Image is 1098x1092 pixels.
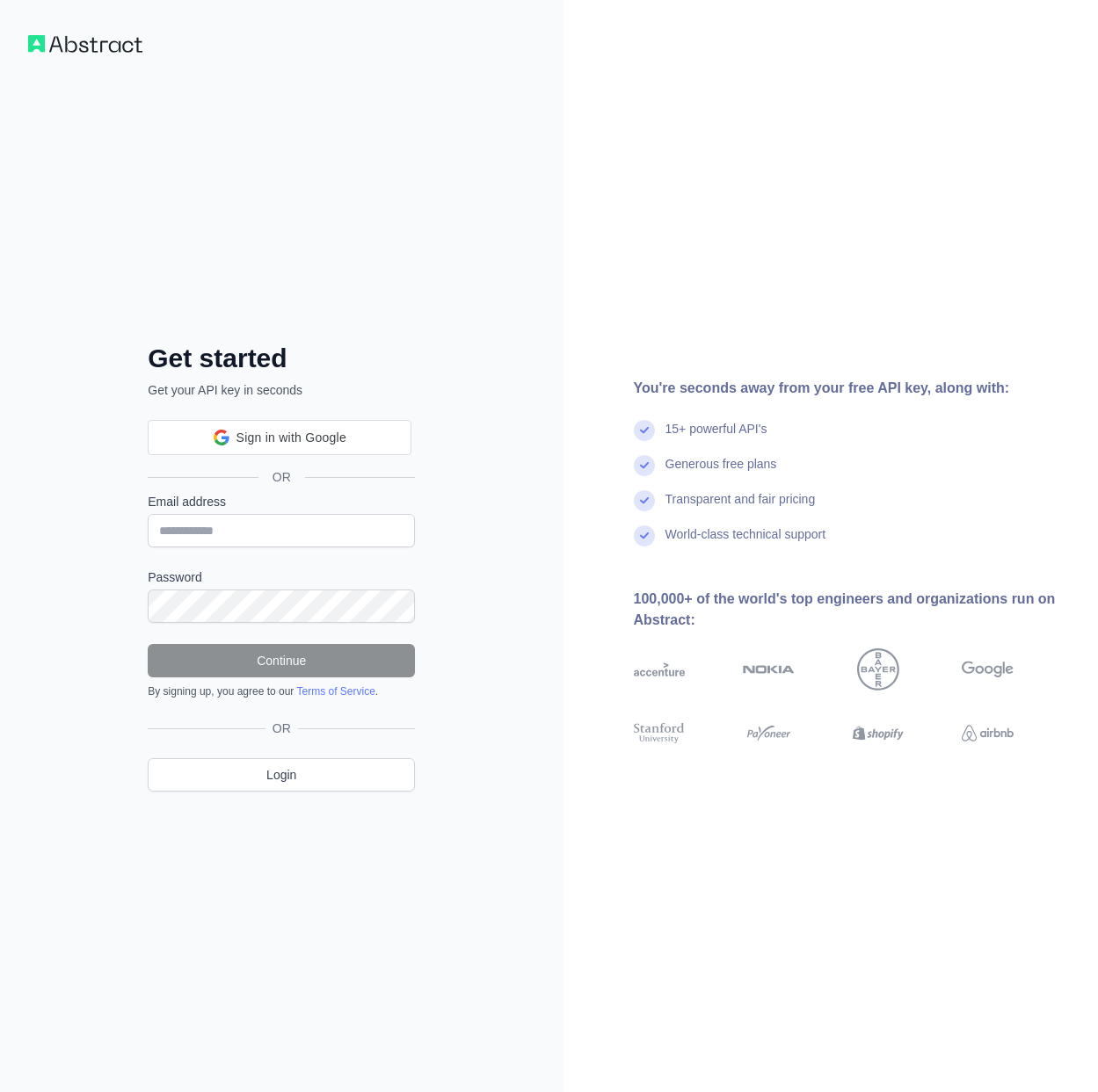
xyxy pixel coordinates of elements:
[296,685,374,698] a: Terms of Service
[634,455,655,476] img: check mark
[148,758,415,792] a: Login
[634,720,686,746] img: stanford university
[853,720,905,746] img: shopify
[665,490,816,525] div: Transparent and fair pricing
[634,648,686,691] img: accenture
[962,720,1014,746] img: airbnb
[258,468,305,486] span: OR
[148,644,415,677] button: Continue
[743,648,795,691] img: nokia
[634,490,655,511] img: check mark
[665,420,767,455] div: 15+ powerful API's
[665,455,777,490] div: Generous free plans
[148,493,415,510] label: Email address
[665,525,826,560] div: World-class technical support
[962,648,1014,691] img: google
[634,378,1071,399] div: You're seconds away from your free API key, along with:
[265,720,298,737] span: OR
[743,720,795,746] img: payoneer
[148,420,411,455] div: Sign in with Google
[634,589,1071,631] div: 100,000+ of the world's top engineers and organizations run on Abstract:
[857,648,899,691] img: bayer
[148,381,415,399] p: Get your API key in seconds
[28,35,142,53] img: Workflow
[148,343,415,374] h2: Get started
[148,684,415,698] div: By signing up, you agree to our .
[634,525,655,546] img: check mark
[236,429,346,447] span: Sign in with Google
[634,420,655,441] img: check mark
[148,568,415,586] label: Password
